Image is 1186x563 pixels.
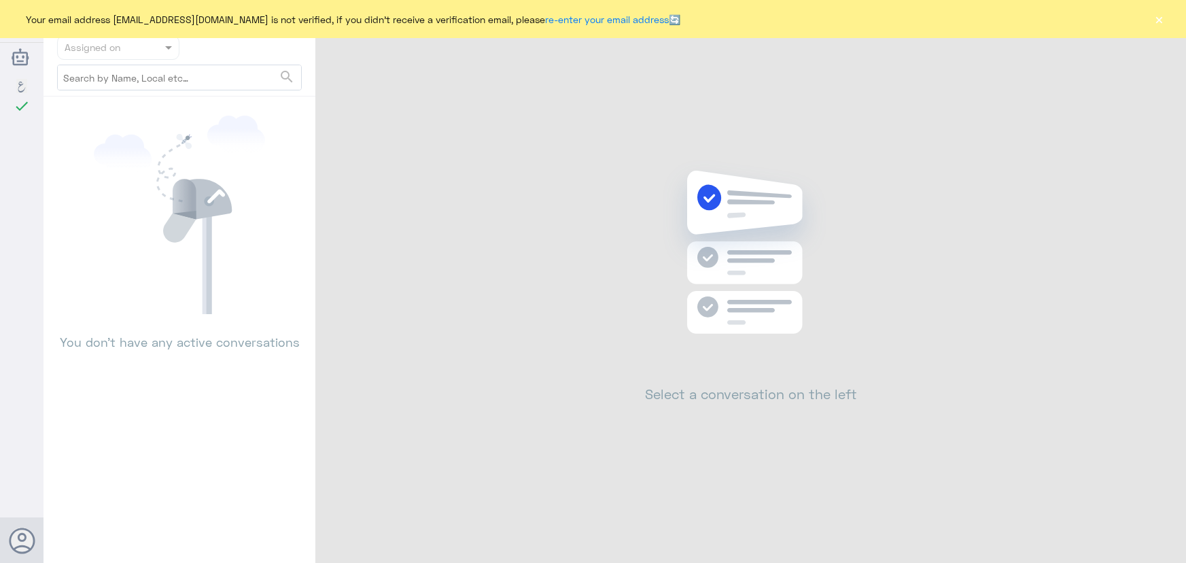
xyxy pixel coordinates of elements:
[57,314,302,352] p: You don’t have any active conversations
[279,69,295,85] span: search
[545,14,669,25] a: re-enter your email address
[58,65,301,90] input: Search by Name, Local etc…
[279,66,295,88] button: search
[645,386,857,402] h2: Select a conversation on the left
[26,12,680,27] span: Your email address [EMAIL_ADDRESS][DOMAIN_NAME] is not verified, if you didn't receive a verifica...
[1152,12,1166,26] button: ×
[14,98,30,114] i: check
[9,528,35,553] button: Avatar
